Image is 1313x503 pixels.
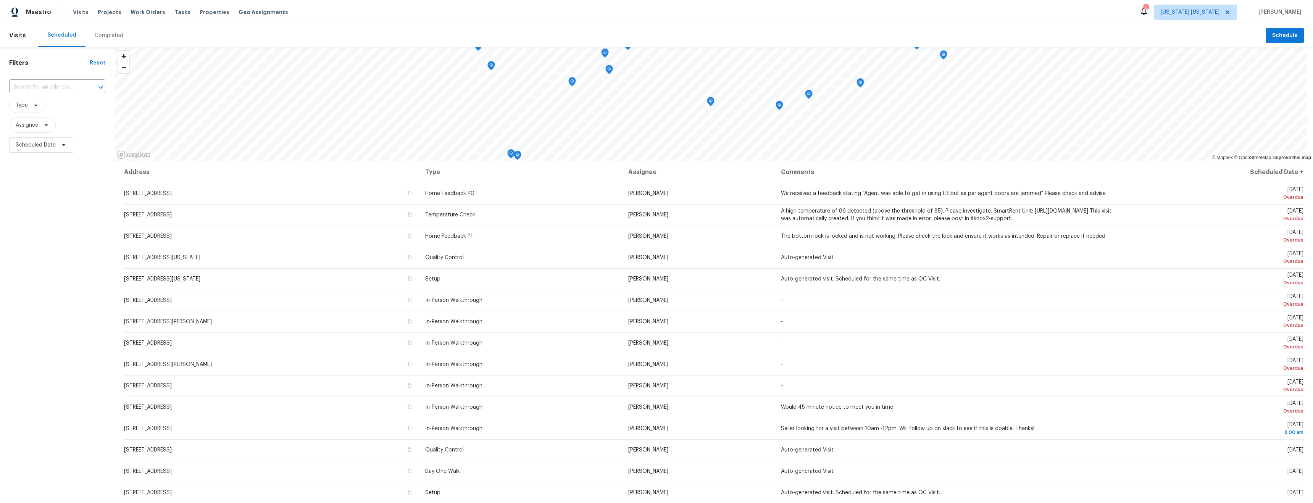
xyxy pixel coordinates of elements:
span: [DATE] [1135,401,1303,415]
button: Copy Address [406,361,413,368]
span: In-Person Walkthrough [425,383,482,389]
span: - [781,298,783,303]
th: Address [124,161,419,183]
button: Copy Address [406,382,413,389]
span: Setup [425,490,440,495]
span: Temperature Check [425,212,475,218]
span: [DATE] [1135,230,1303,244]
span: Projects [98,8,121,16]
span: [DATE] [1135,251,1303,265]
span: Seller looking for a visit between 10am -12pm. Will follow up on slack to see if this is doable. ... [781,426,1034,431]
span: [PERSON_NAME] [628,490,668,495]
div: Overdue [1135,193,1303,201]
span: [DATE] [1287,490,1303,495]
span: Setup [425,276,440,282]
div: Overdue [1135,258,1303,265]
span: Auto-generated Visit [781,255,834,260]
span: - [781,362,783,367]
button: Copy Address [406,254,413,261]
span: We received a feedback stating "Agent was able to get in using LB but as per agent doors are jamm... [781,191,1106,196]
span: [STREET_ADDRESS][PERSON_NAME] [124,319,212,324]
button: Copy Address [406,190,413,197]
span: - [781,383,783,389]
span: [PERSON_NAME] [628,255,668,260]
span: Auto-generated visit. Scheduled for the same time as QC Visit. [781,276,940,282]
button: Copy Address [406,425,413,432]
th: Scheduled Date ↑ [1129,161,1304,183]
button: Zoom in [118,51,129,62]
span: Maestro [26,8,51,16]
div: Overdue [1135,279,1303,287]
div: Map marker [707,97,715,109]
span: In-Person Walkthrough [425,362,482,367]
span: In-Person Walkthrough [425,319,482,324]
span: [PERSON_NAME] [628,340,668,346]
span: [DATE] [1135,337,1303,351]
button: Zoom out [118,62,129,73]
a: OpenStreetMap [1234,155,1271,160]
a: Mapbox [1212,155,1233,160]
span: Assignee [16,121,38,129]
span: Would 45 minute notice to meet you in time [781,405,893,410]
div: Map marker [805,90,813,102]
div: Overdue [1135,236,1303,244]
div: Map marker [474,42,482,53]
span: [STREET_ADDRESS] [124,490,172,495]
button: Copy Address [406,275,413,282]
div: Overdue [1135,215,1303,222]
span: In-Person Walkthrough [425,405,482,410]
span: [PERSON_NAME] [628,426,668,431]
span: [DATE] [1135,187,1303,201]
span: A high temperature of 86 detected (above the threshold of 85). Please investigate. SmartRent Unit... [781,208,1111,221]
div: Scheduled [47,31,76,39]
button: Copy Address [406,232,413,239]
span: Home Feedback P0 [425,191,474,196]
span: [DATE] [1135,379,1303,393]
span: [PERSON_NAME] [628,276,668,282]
button: Copy Address [406,297,413,303]
span: [PERSON_NAME] [628,191,668,196]
span: [STREET_ADDRESS] [124,447,172,453]
span: Auto-generated Visit [781,469,834,474]
span: [DATE] [1135,294,1303,308]
button: Copy Address [406,339,413,346]
span: [STREET_ADDRESS][US_STATE] [124,255,200,260]
span: [PERSON_NAME] [628,319,668,324]
div: 6 [1143,5,1148,12]
div: Map marker [568,77,576,89]
span: [STREET_ADDRESS] [124,212,172,218]
span: [DATE] [1135,422,1303,436]
span: [PERSON_NAME] [628,383,668,389]
div: Overdue [1135,364,1303,372]
span: [PERSON_NAME] [628,447,668,453]
span: Tasks [174,10,190,15]
div: Overdue [1135,343,1303,351]
span: [PERSON_NAME] [628,469,668,474]
span: - [781,340,783,346]
span: [DATE] [1287,469,1303,474]
span: [STREET_ADDRESS] [124,405,172,410]
div: Completed [95,32,123,39]
span: - [781,319,783,324]
span: [STREET_ADDRESS] [124,234,172,239]
th: Comments [775,161,1129,183]
canvas: Map [115,47,1307,161]
span: Schedule [1272,31,1298,40]
span: Quality Control [425,255,464,260]
span: [STREET_ADDRESS] [124,469,172,474]
span: Type [16,102,28,109]
span: [PERSON_NAME] [628,362,668,367]
span: In-Person Walkthrough [425,340,482,346]
div: Overdue [1135,300,1303,308]
span: [STREET_ADDRESS] [124,191,172,196]
th: Assignee [622,161,775,183]
span: [STREET_ADDRESS] [124,426,172,431]
span: Home Feedback P1 [425,234,473,239]
div: Map marker [487,61,495,73]
button: Copy Address [406,446,413,453]
span: [PERSON_NAME] [628,298,668,303]
span: [PERSON_NAME] [628,405,668,410]
span: [US_STATE] [US_STATE] [1161,8,1219,16]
